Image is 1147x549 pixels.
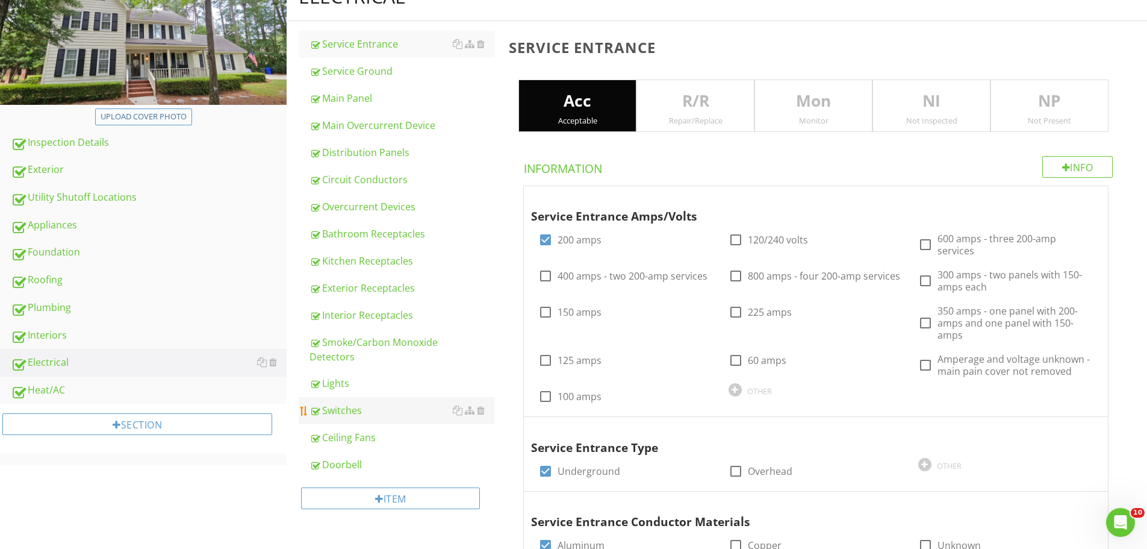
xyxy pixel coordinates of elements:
label: 60 amps [748,354,786,366]
div: Service Entrance Conductor Materials [531,497,1072,532]
div: Not Inspected [873,116,990,125]
label: 800 amps - four 200-amp services [748,270,900,282]
div: Exterior Receptacles [309,281,494,295]
div: Electrical [11,355,287,371]
div: Roofing [11,272,287,288]
p: R/R [637,89,754,113]
div: Repair/Replace [637,116,754,125]
div: Interiors [11,328,287,344]
div: Switches [309,403,494,418]
label: Amperage and voltage unknown - main pain cover not removed [937,353,1093,377]
div: Item [301,488,480,509]
p: NI [873,89,990,113]
div: Lights [309,376,494,391]
label: 120/240 volts [748,234,808,246]
div: Smoke/Carbon Monoxide Detectors [309,335,494,364]
div: Service Entrance Type [531,422,1072,457]
div: Kitchen Receptacles [309,254,494,268]
div: Service Entrance [309,37,494,51]
p: Mon [755,89,872,113]
button: Upload cover photo [95,108,192,125]
label: 225 amps [748,306,792,318]
div: Acceptable [519,116,636,125]
div: OTHER [747,386,772,396]
div: Main Overcurrent Device [309,118,494,133]
div: Upload cover photo [101,111,187,123]
label: 200 amps [558,234,601,246]
div: Bathroom Receptacles [309,227,494,241]
div: Doorbell [309,457,494,472]
p: NP [991,89,1108,113]
div: Appliances [11,218,287,233]
div: Exterior [11,162,287,178]
div: Utility Shutoff Locations [11,190,287,205]
div: Plumbing [11,300,287,316]
div: Foundation [11,245,287,260]
div: Heat/AC [11,383,287,398]
label: 125 amps [558,354,601,366]
div: Inspection Details [11,135,287,151]
label: Underground [558,465,620,477]
div: Monitor [755,116,872,125]
div: Circuit Conductors [309,172,494,187]
label: 600 amps - three 200-amp services [937,233,1093,257]
div: Info [1042,156,1113,178]
div: Interior Receptacles [309,308,494,322]
div: Service Entrance Amps/Volts [531,191,1072,226]
iframe: Intercom live chat [1106,508,1135,537]
div: Service Ground [309,64,494,78]
div: Overcurrent Devices [309,199,494,214]
div: OTHER [937,461,962,471]
label: 150 amps [558,306,601,318]
label: Overhead [748,465,792,477]
h3: Service Entrance [509,39,1128,55]
div: Ceiling Fans [309,430,494,445]
h4: Information [524,156,1113,177]
label: 100 amps [558,391,601,403]
label: 350 amps - one panel with 200-amps and one panel with 150-amps [937,305,1093,341]
div: Not Present [991,116,1108,125]
div: Main Panel [309,91,494,105]
div: Distribution Panels [309,145,494,160]
label: 400 amps - two 200-amp services [558,270,707,282]
p: Acc [519,89,636,113]
div: Section [2,413,272,435]
label: 300 amps - two panels with 150-amps each [937,269,1093,293]
span: 10 [1131,508,1145,518]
